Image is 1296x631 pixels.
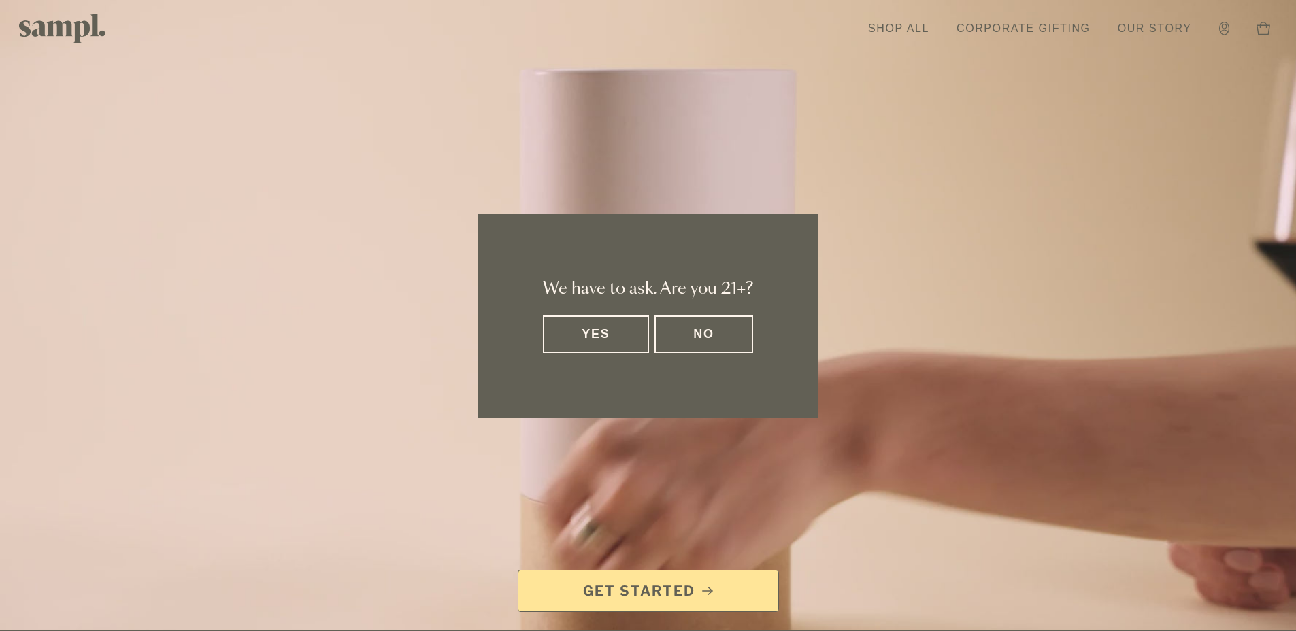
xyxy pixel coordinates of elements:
[518,570,779,612] a: Get Started
[1111,14,1199,44] a: Our Story
[19,14,106,43] img: Sampl logo
[950,14,1097,44] a: Corporate Gifting
[861,14,936,44] a: Shop All
[583,581,695,600] span: Get Started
